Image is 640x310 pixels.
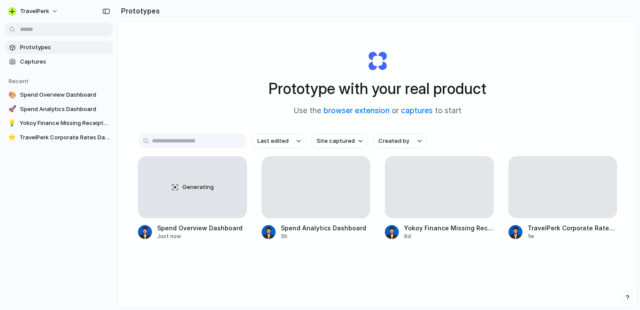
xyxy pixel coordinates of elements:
[528,223,617,232] span: TravelPerk Corporate Rates Dashboard
[4,55,113,68] a: Captures
[294,105,461,117] span: Use the or to start
[4,131,113,144] a: ⭐TravelPerk Corporate Rates Dashboard
[182,183,214,192] span: Generating
[252,134,306,148] button: Last edited
[401,106,433,115] a: captures
[509,156,617,240] a: TravelPerk Corporate Rates Dashboard1w
[269,77,486,100] h1: Prototype with your real product
[20,133,110,142] span: TravelPerk Corporate Rates Dashboard
[157,223,247,232] span: Spend Overview Dashboard
[385,156,494,240] a: Yokoy Finance Missing Receipts Dashboard6d
[8,133,16,142] div: ⭐
[311,134,368,148] button: Site captured
[323,106,390,115] a: browser extension
[20,7,49,16] span: TravelPerk
[20,91,110,99] span: Spend Overview Dashboard
[4,4,63,18] button: TravelPerk
[20,105,110,114] span: Spend Analytics Dashboard
[262,156,371,240] a: Spend Analytics Dashboard5h
[373,134,427,148] button: Created by
[528,232,617,240] div: 1w
[8,119,16,128] div: 💡
[118,6,160,16] h2: Prototypes
[257,137,289,145] span: Last edited
[20,119,110,128] span: Yokoy Finance Missing Receipts Dashboard
[281,223,371,232] span: Spend Analytics Dashboard
[138,156,247,240] a: GeneratingSpend Overview DashboardJust now
[404,223,494,232] span: Yokoy Finance Missing Receipts Dashboard
[8,105,17,114] div: 🚀
[404,232,494,240] div: 6d
[9,77,29,84] span: Recent
[20,43,110,52] span: Prototypes
[157,232,247,240] div: Just now
[4,88,113,101] a: 🎨Spend Overview Dashboard
[4,103,113,116] a: 🚀Spend Analytics Dashboard
[4,41,113,54] a: Prototypes
[281,232,371,240] div: 5h
[378,137,409,145] span: Created by
[20,57,110,66] span: Captures
[8,91,17,99] div: 🎨
[4,117,113,130] a: 💡Yokoy Finance Missing Receipts Dashboard
[317,137,355,145] span: Site captured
